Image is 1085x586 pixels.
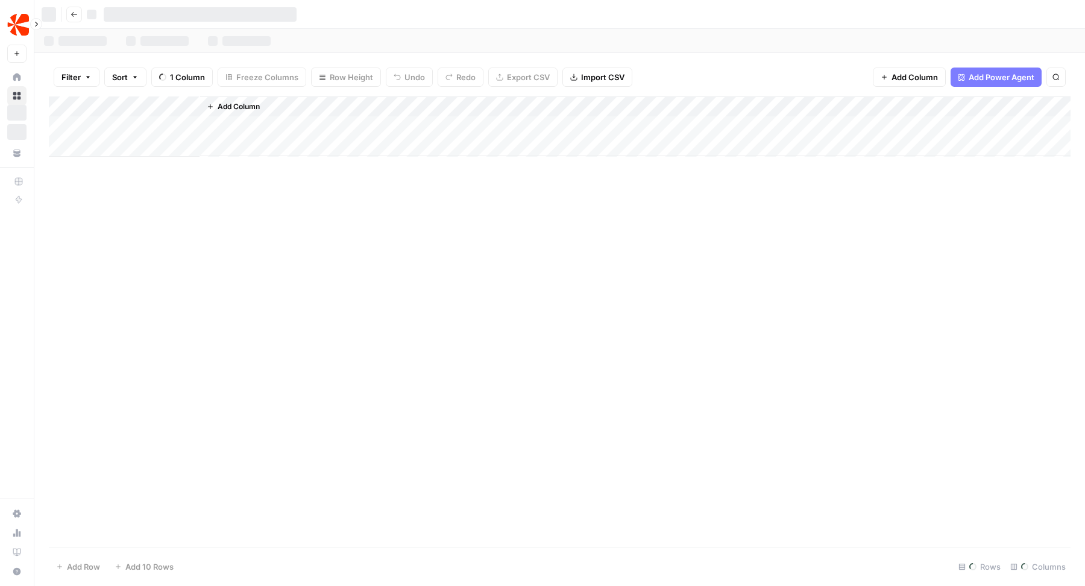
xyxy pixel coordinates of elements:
button: Undo [386,68,433,87]
button: Filter [54,68,99,87]
button: Add Column [873,68,946,87]
button: Sort [104,68,146,87]
button: Import CSV [562,68,632,87]
span: Export CSV [507,71,550,83]
span: Add Column [218,101,260,112]
span: Add Column [892,71,938,83]
button: Row Height [311,68,381,87]
div: Columns [1005,557,1071,576]
span: Redo [456,71,476,83]
button: Add Column [202,99,265,115]
button: Redo [438,68,483,87]
span: 1 Column [170,71,205,83]
a: Usage [7,523,27,543]
a: Learning Hub [7,543,27,562]
img: ChargebeeOps Logo [7,14,29,36]
span: Add Row [67,561,100,573]
span: Freeze Columns [236,71,298,83]
span: Import CSV [581,71,624,83]
a: Browse [7,86,27,106]
span: Sort [112,71,128,83]
a: Your Data [7,143,27,163]
button: 1 Column [151,68,213,87]
button: Workspace: ChargebeeOps [7,10,27,40]
a: Home [7,68,27,87]
button: Freeze Columns [218,68,306,87]
span: Row Height [330,71,373,83]
button: Add Row [49,557,107,576]
span: Add Power Agent [969,71,1034,83]
span: Undo [404,71,425,83]
button: Export CSV [488,68,558,87]
button: Add 10 Rows [107,557,181,576]
button: Help + Support [7,562,27,581]
span: Add 10 Rows [125,561,174,573]
span: Filter [61,71,81,83]
div: Rows [954,557,1005,576]
a: Settings [7,504,27,523]
button: Add Power Agent [951,68,1042,87]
